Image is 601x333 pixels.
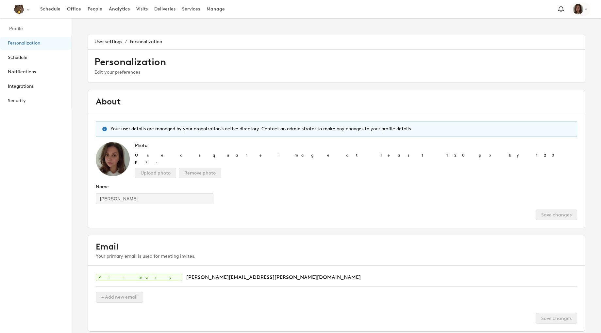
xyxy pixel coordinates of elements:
a: Analytics [106,3,133,15]
h1: Personalization [94,56,578,67]
span: Notifications [8,65,66,79]
button: Upload photo [135,168,176,178]
span: Security [8,94,66,107]
a: Services [179,3,203,15]
button: Save changes [536,210,577,220]
img: Dolores Kosović [96,142,130,176]
div: Your user details are managed by your organization's active directory. Contact an administrator t... [96,121,577,137]
button: Dolores Kosović [570,2,591,16]
span: Personalization [130,38,162,46]
p: Your primary email is used for meeting invites. [96,253,577,260]
a: People [84,3,106,15]
h2: About [96,95,577,108]
p: Use a square image at least 120 px by 120 px. [135,152,577,165]
p: Edit your preferences [94,69,578,76]
span: Primary [96,274,182,281]
a: Schedule [37,3,64,15]
label: Photo [135,142,577,149]
button: + Add new email [96,292,143,303]
button: Select an organization - Team Griffin currently selected [10,2,34,17]
div: Profile [9,25,64,32]
a: Deliveries [151,3,179,15]
img: Dolores Kosović [573,4,583,14]
button: Save changes [536,313,577,324]
span: [PERSON_NAME][EMAIL_ADDRESS][PERSON_NAME][DOMAIN_NAME] [186,273,361,281]
a: Office [64,3,84,15]
a: Manage [203,3,228,15]
label: Name [96,183,577,191]
input: Name [96,193,213,204]
span: Personalization [8,37,66,50]
a: Notification bell navigates to notifications page [555,3,567,15]
span: Integrations [8,80,66,93]
h2: Email [96,240,577,253]
span: Notification bell navigates to notifications page [557,5,565,14]
span: Schedule [8,51,66,64]
span: User settings [94,38,130,46]
button: Remove photo [179,168,221,178]
a: Visits [133,3,151,15]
